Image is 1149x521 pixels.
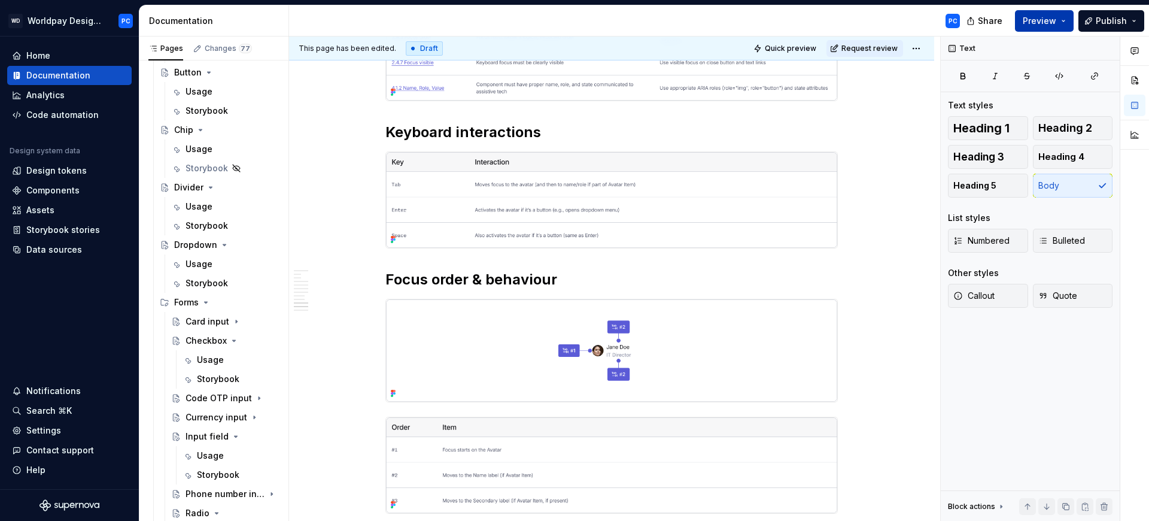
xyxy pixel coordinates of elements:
svg: Supernova Logo [39,499,99,511]
a: Card input [166,312,284,331]
div: Checkbox [186,335,227,347]
a: Storybook stories [7,220,132,240]
a: Chip [155,120,284,140]
span: Quick preview [765,44,816,53]
a: Checkbox [166,331,284,350]
button: Heading 3 [948,145,1028,169]
div: WD [8,14,23,28]
div: Forms [155,293,284,312]
span: Request review [841,44,898,53]
div: Storybook [186,277,228,289]
span: Numbered [953,235,1010,247]
a: Currency input [166,408,284,427]
button: Heading 5 [948,174,1028,198]
span: Heading 3 [953,151,1004,163]
button: Heading 2 [1033,116,1113,140]
a: Documentation [7,66,132,85]
span: Heading 2 [1038,122,1092,134]
div: Analytics [26,89,65,101]
div: Design tokens [26,165,87,177]
button: Heading 1 [948,116,1028,140]
a: Assets [7,201,132,220]
div: Components [26,184,80,196]
a: Usage [166,82,284,101]
div: Storybook [197,469,239,481]
div: Notifications [26,385,81,397]
button: Request review [826,40,903,57]
div: Radio [186,507,209,519]
div: Documentation [149,15,284,27]
a: Design tokens [7,161,132,180]
div: Usage [186,201,212,213]
button: Help [7,461,132,480]
span: 77 [239,44,252,53]
span: Heading 5 [953,180,996,192]
button: Share [960,10,1010,32]
span: Heading 4 [1038,151,1084,163]
div: Block actions [948,498,1006,515]
button: Contact support [7,441,132,460]
a: Usage [166,197,284,216]
button: Notifications [7,381,132,401]
a: Usage [178,350,284,369]
a: Button [155,63,284,82]
div: Card input [186,316,229,328]
div: Home [26,50,50,62]
button: Quote [1033,284,1113,308]
a: Storybook [166,101,284,120]
a: Storybook [166,159,284,178]
div: Search ⌘K [26,405,72,417]
button: Bulleted [1033,229,1113,253]
div: Chip [174,124,193,136]
a: Code automation [7,105,132,125]
button: Preview [1015,10,1074,32]
img: d737171f-43ea-44a6-bff5-a97b4c94d8f8.png [386,417,837,513]
a: Data sources [7,240,132,259]
div: Design system data [10,146,80,156]
a: Usage [166,140,284,159]
a: Phone number input [166,484,284,504]
a: Storybook [178,465,284,484]
div: Assets [26,204,54,216]
div: Documentation [26,69,90,81]
button: Search ⌘K [7,401,132,420]
a: Dropdown [155,235,284,255]
a: Divider [155,178,284,197]
div: Usage [197,354,224,366]
a: Home [7,46,132,65]
span: Heading 1 [953,122,1010,134]
button: Publish [1078,10,1144,32]
div: Code automation [26,109,99,121]
div: Usage [197,450,224,462]
div: Forms [174,296,199,308]
div: Settings [26,425,61,437]
span: Bulleted [1038,235,1085,247]
a: Code OTP input [166,389,284,408]
h2: Focus order & behaviour [385,270,838,289]
a: Storybook [166,216,284,235]
div: PC [949,16,957,26]
a: Usage [166,255,284,274]
button: WDWorldpay Design SystemPC [2,8,136,34]
a: Components [7,181,132,200]
div: Usage [186,258,212,270]
div: Text styles [948,99,993,111]
img: dbe35498-cc2a-4812-8904-05f90f19147d.png [386,152,837,248]
div: Draft [406,41,443,56]
div: Usage [186,143,212,155]
a: Settings [7,421,132,440]
div: Input field [186,431,229,443]
div: Usage [186,86,212,98]
div: Storybook stories [26,224,100,236]
div: PC [121,16,130,26]
div: Contact support [26,444,94,456]
div: Storybook [186,162,228,174]
span: Callout [953,290,995,302]
div: Button [174,66,202,78]
div: Data sources [26,244,82,256]
button: Heading 4 [1033,145,1113,169]
div: Dropdown [174,239,217,251]
div: Storybook [197,373,239,385]
img: 58dd7d11-feab-4f94-955f-0b781651188a.png [386,299,837,402]
div: Pages [148,44,183,53]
